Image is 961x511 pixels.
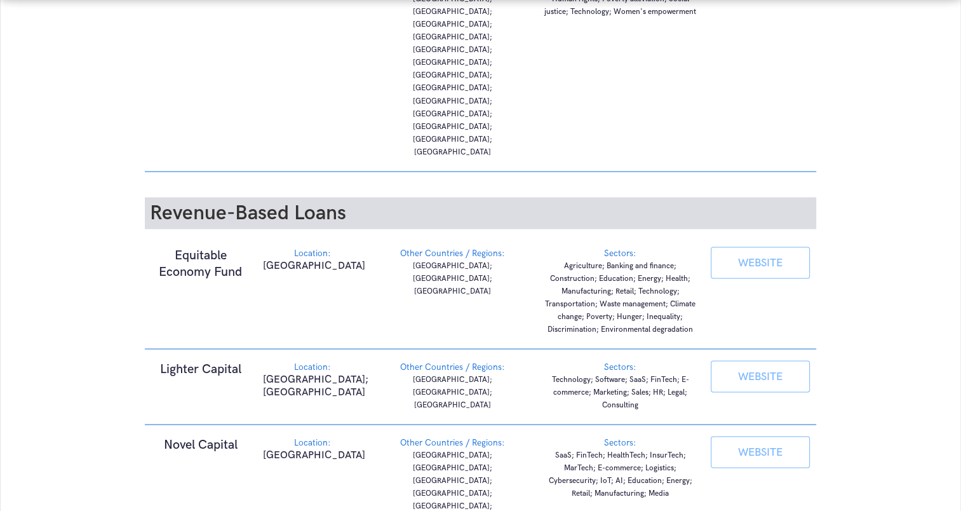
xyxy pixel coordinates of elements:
a: WEBSITE [711,436,810,468]
h2: Revenue-Based Loans [145,197,817,229]
div: Sectors: [543,436,698,449]
p: [GEOGRAPHIC_DATA]; [GEOGRAPHIC_DATA]; [GEOGRAPHIC_DATA] [375,259,530,297]
h1: Novel Capital [151,436,250,453]
div: Other Countries / Regions: [375,436,530,449]
p: [GEOGRAPHIC_DATA]; [GEOGRAPHIC_DATA] [263,373,362,399]
a: WEBSITE [711,360,810,392]
p: [GEOGRAPHIC_DATA] [263,449,362,461]
div: Sectors: [543,247,698,259]
div: Other Countries / Regions: [375,247,530,259]
h1: Equitable Economy Fund [151,247,250,280]
p: Agriculture; Banking and finance; Construction; Education; Energy; Health; Manufacturing; Retail;... [543,259,698,336]
p: [GEOGRAPHIC_DATA] [263,259,362,272]
a: WEBSITE [711,247,810,278]
p: Technology; Software; SaaS; FinTech; E-commerce; Marketing; Sales; HR; Legal; Consulting [543,373,698,411]
p: [GEOGRAPHIC_DATA]; [GEOGRAPHIC_DATA]; [GEOGRAPHIC_DATA] [375,373,530,411]
h1: Lighter Capital [151,360,250,377]
div: Location: [263,436,362,449]
p: SaaS; FinTech; HealthTech; InsurTech; MarTech; E-commerce; Logistics; Cybersecurity; IoT; AI; Edu... [543,449,698,500]
div: Sectors: [543,360,698,373]
div: Other Countries / Regions: [375,360,530,373]
div: Location: [263,360,362,373]
div: Location: [263,247,362,259]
